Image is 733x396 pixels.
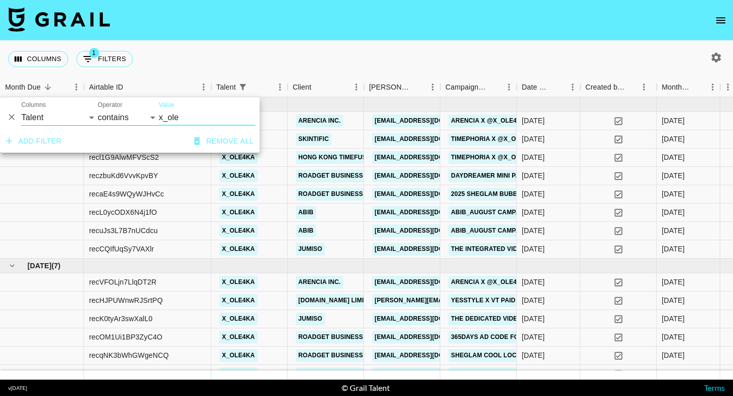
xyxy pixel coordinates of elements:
div: Aug '25 [662,189,685,199]
a: [EMAIL_ADDRESS][DOMAIN_NAME] [372,206,486,219]
div: 20/8/2025 [522,134,545,144]
span: ( 7 ) [51,261,61,271]
a: The dedicated video - [PERSON_NAME] [448,313,583,325]
a: x_ole4ka [219,349,258,362]
div: 20/8/2025 [522,171,545,181]
button: Remove all [190,132,258,151]
div: Aug '25 [662,171,685,181]
button: Menu [705,79,720,95]
a: x_ole4ka [219,331,258,344]
button: Sort [312,80,326,94]
a: [PERSON_NAME][EMAIL_ADDRESS][PERSON_NAME][DOMAIN_NAME] [372,294,590,307]
a: Abib_August Campaign @x_ole4ka [448,224,574,237]
div: recOM1Ui1BP3ZyC4O [89,332,162,342]
a: [EMAIL_ADDRESS][DOMAIN_NAME] [372,224,486,237]
a: [EMAIL_ADDRESS][DOMAIN_NAME] [372,349,486,362]
div: © Grail Talent [342,383,390,393]
a: Terms [704,383,725,392]
a: TIMEPHORIA X @x_ole4ka - August campaign [448,133,606,146]
div: Booker [364,77,440,97]
div: recaE4s9WQyWJHvCc [89,189,164,199]
button: Sort [487,80,501,94]
div: Airtable ID [84,77,211,97]
label: Columns [21,101,46,109]
a: The integrated video - JUMISO [448,243,558,256]
a: [DOMAIN_NAME] LIMITED [296,294,379,307]
button: Menu [272,79,288,95]
a: x_ole4ka [219,294,258,307]
div: recVFOLjn7LlqDT2R [89,277,157,287]
a: Roadget Business [DOMAIN_NAME]. [296,349,420,362]
button: Menu [565,79,580,95]
button: Show filters [236,80,250,94]
div: [PERSON_NAME] [369,77,411,97]
div: Jul '25 [662,277,685,287]
div: Client [293,77,312,97]
div: Month Due [657,77,720,97]
div: Date Created [522,77,551,97]
div: 13/8/2025 [522,207,545,217]
a: Hong Kong TimeFusion Limited [296,151,407,164]
button: Add filter [2,132,66,151]
a: x_ole4ka [219,243,258,256]
div: recl1G9AlwMFVScS2 [89,152,159,162]
div: recL0ycODX6N4j1fO [89,207,157,217]
div: Aug '25 [662,116,685,126]
a: x_ole4ka [219,206,258,219]
button: Sort [123,80,137,94]
div: Jul '25 [662,369,685,379]
div: Created by Grail Team [580,77,657,97]
div: 29/7/2025 [522,277,545,287]
label: Value [159,101,174,109]
a: JUMISO [296,243,325,256]
a: Arencia Inc. [296,115,343,127]
a: YesStyle x VT Paid Collab Opportunity @x_ole4ka [448,294,633,307]
a: [EMAIL_ADDRESS][DOMAIN_NAME] [372,331,486,344]
button: Sort [551,80,565,94]
a: ARENCIA X @x_ole4ka [448,115,528,127]
div: Aug '25 [662,225,685,236]
a: Abib_August Campaign @x_ole4ka [448,206,574,219]
div: 10/7/2025 [522,350,545,360]
div: v [DATE] [8,385,27,391]
a: Roadget Business [DOMAIN_NAME]. [296,188,420,201]
a: x_ole4ka [219,169,258,182]
img: Grail Talent [8,7,110,32]
a: Abib [296,224,316,237]
a: x_ole4ka [219,188,258,201]
div: recqNK3bWhGWgeNCQ [89,350,169,360]
a: [EMAIL_ADDRESS][DOMAIN_NAME] [372,188,486,201]
a: x_ole4ka [219,313,258,325]
a: 2025 SHEGLAM BUBBLE BATH DREAMS COLLECTION Campaign! [448,188,655,201]
div: 16/7/2025 [522,295,545,305]
button: open drawer [711,10,731,31]
a: x_ole4ka [219,276,258,289]
div: 25/8/2025 [522,225,545,236]
div: Airtable ID [89,77,123,97]
span: 1 [89,48,99,58]
div: Jul '25 [662,295,685,305]
div: recCQIfUqSy7VAXlr [89,244,154,254]
div: 12/7/2025 [522,332,545,342]
div: Jul '25 [662,332,685,342]
div: Month Due [662,77,691,97]
a: TIMEPHORIA X @x_ole4ka August Campaign [448,151,602,164]
button: Delete [4,109,19,125]
a: [DOMAIN_NAME] LIMITED [296,367,379,380]
div: Campaign (Type) [440,77,517,97]
div: Talent [211,77,288,97]
button: Menu [69,79,84,95]
button: Sort [250,80,264,94]
a: [EMAIL_ADDRESS][DOMAIN_NAME] [372,133,486,146]
div: 20/8/2025 [522,116,545,126]
div: Client [288,77,364,97]
div: reczbuKd6VvvKpvBY [89,171,158,181]
button: Show filters [76,51,133,67]
a: [EMAIL_ADDRESS][DOMAIN_NAME] [372,151,486,164]
button: Menu [425,79,440,95]
div: recHJPUWnwRJSrtPQ [89,295,163,305]
a: Roadget Business [DOMAIN_NAME]. [296,169,420,182]
a: Roadget Business [DOMAIN_NAME]. [296,331,420,344]
div: 31/7/2025 [522,314,545,324]
button: Sort [691,80,705,94]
